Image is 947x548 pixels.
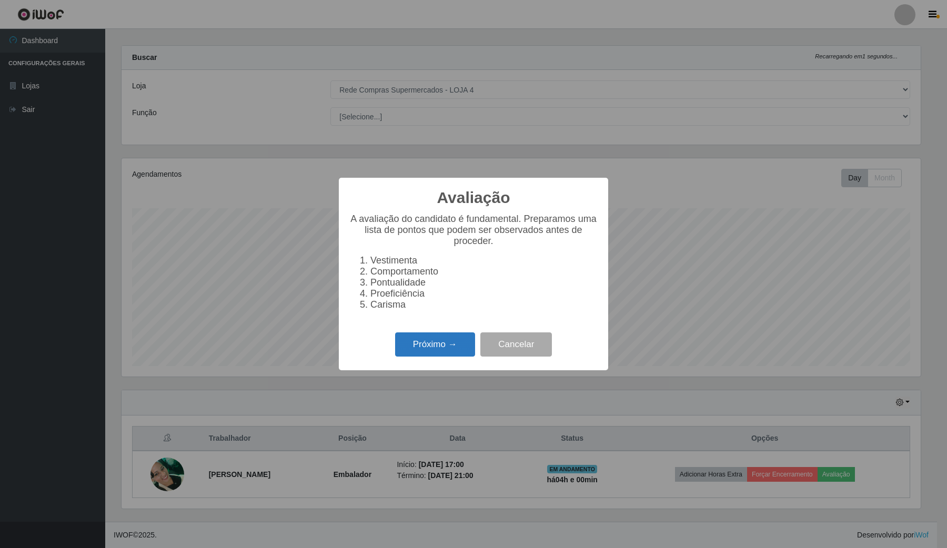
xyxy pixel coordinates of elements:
li: Vestimenta [370,255,598,266]
li: Carisma [370,299,598,310]
h2: Avaliação [437,188,510,207]
li: Comportamento [370,266,598,277]
button: Próximo → [395,332,475,357]
p: A avaliação do candidato é fundamental. Preparamos uma lista de pontos que podem ser observados a... [349,214,598,247]
button: Cancelar [480,332,552,357]
li: Pontualidade [370,277,598,288]
li: Proeficiência [370,288,598,299]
